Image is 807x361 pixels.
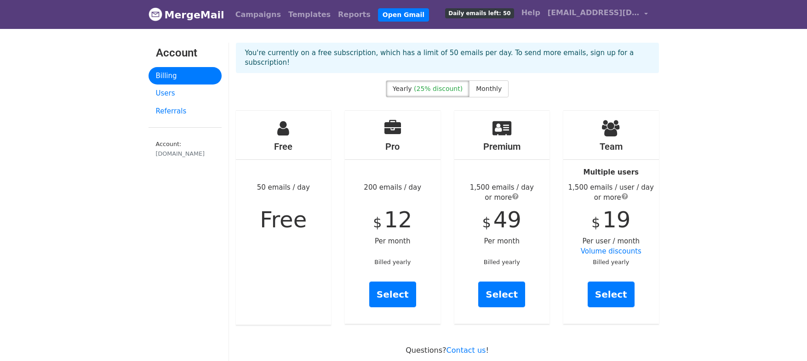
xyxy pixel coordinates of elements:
a: Help [518,4,544,22]
span: Daily emails left: 50 [445,8,514,18]
a: Select [588,282,635,307]
a: Campaigns [232,6,285,24]
a: Reports [334,6,374,24]
img: MergeMail logo [149,7,162,21]
h3: Account [156,46,214,60]
div: 1,500 emails / user / day or more [563,182,659,203]
a: Select [369,282,416,307]
a: Volume discounts [581,247,641,255]
a: MergeMail [149,5,224,24]
div: 50 emails / day [236,111,332,325]
a: Daily emails left: 50 [441,4,517,22]
a: Referrals [149,102,222,120]
h4: Team [563,141,659,152]
a: Select [478,282,525,307]
div: 200 emails / day Per month [345,111,441,324]
span: Free [260,207,307,232]
p: You're currently on a free subscription, which has a limit of 50 emails per day. To send more ema... [245,48,650,68]
small: Billed yearly [593,259,629,265]
a: [EMAIL_ADDRESS][DOMAIN_NAME] [544,4,652,25]
div: [DOMAIN_NAME] [156,149,214,158]
span: $ [482,214,491,231]
a: Contact us [446,346,486,355]
h4: Pro [345,141,441,152]
span: (25% discount) [414,85,463,92]
span: Monthly [476,85,502,92]
small: Account: [156,141,214,158]
span: Yearly [393,85,412,92]
h4: Free [236,141,332,152]
div: Per month [454,111,550,324]
span: $ [591,214,600,231]
a: Billing [149,67,222,85]
span: 19 [602,207,630,232]
div: 1,500 emails / day or more [454,182,550,203]
span: $ [373,214,382,231]
a: Open Gmail [378,8,429,22]
span: 49 [493,207,521,232]
small: Billed yearly [374,259,411,265]
p: Questions? ! [236,345,659,355]
div: Per user / month [563,111,659,324]
span: [EMAIL_ADDRESS][DOMAIN_NAME] [548,7,640,18]
small: Billed yearly [484,259,520,265]
h4: Premium [454,141,550,152]
a: Users [149,85,222,102]
span: 12 [384,207,412,232]
a: Templates [285,6,334,24]
strong: Multiple users [584,168,639,176]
